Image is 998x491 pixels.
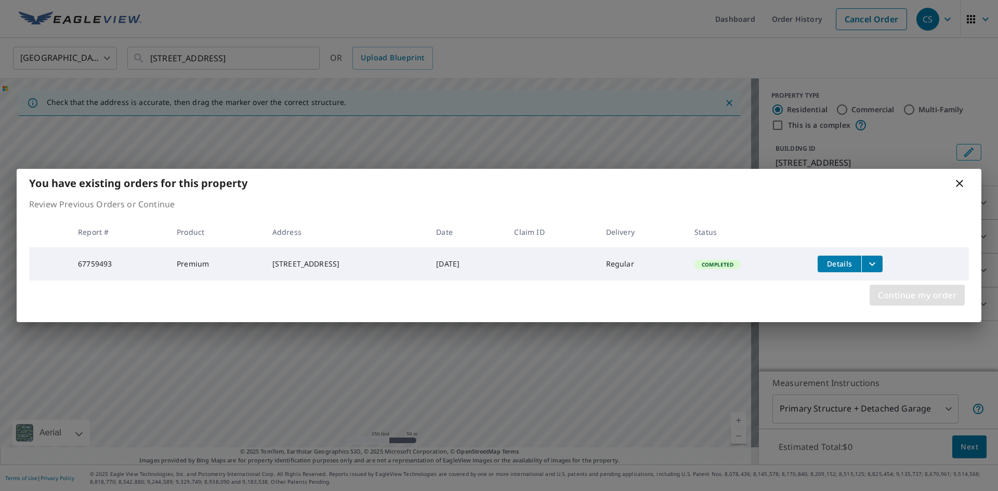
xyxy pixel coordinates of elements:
[861,256,883,272] button: filesDropdownBtn-67759493
[818,256,861,272] button: detailsBtn-67759493
[878,288,956,302] span: Continue my order
[686,217,809,247] th: Status
[272,259,419,269] div: [STREET_ADDRESS]
[168,217,264,247] th: Product
[695,261,740,268] span: Completed
[264,217,428,247] th: Address
[824,259,855,269] span: Details
[598,247,686,281] td: Regular
[598,217,686,247] th: Delivery
[506,217,597,247] th: Claim ID
[168,247,264,281] td: Premium
[428,217,506,247] th: Date
[29,176,247,190] b: You have existing orders for this property
[70,247,168,281] td: 67759493
[29,198,969,210] p: Review Previous Orders or Continue
[870,285,965,306] button: Continue my order
[428,247,506,281] td: [DATE]
[70,217,168,247] th: Report #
